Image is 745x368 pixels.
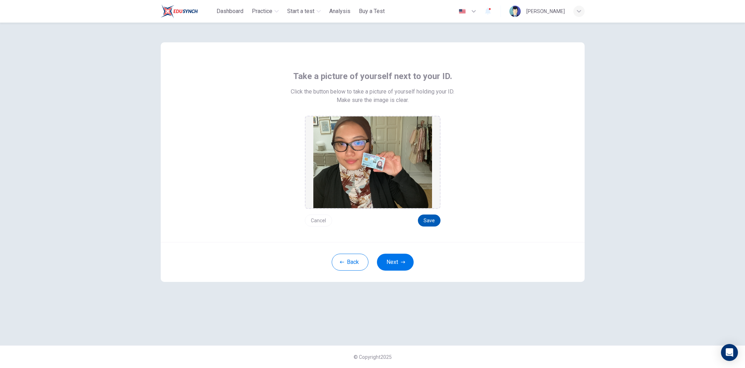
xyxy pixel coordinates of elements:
span: © Copyright 2025 [354,354,392,360]
span: Make sure the image is clear. [337,96,409,104]
a: ELTC logo [161,4,214,18]
button: Buy a Test [356,5,388,18]
img: preview screemshot [313,116,432,208]
img: en [458,9,467,14]
button: Next [377,254,414,271]
button: Analysis [326,5,353,18]
span: Click the button below to take a picture of yourself holding your ID. [291,88,454,96]
span: Buy a Test [359,7,385,16]
button: Start a test [284,5,324,18]
button: Save [418,215,441,227]
span: Practice [252,7,272,16]
span: Take a picture of yourself next to your ID. [293,71,452,82]
img: Profile picture [509,6,521,17]
button: Cancel [305,215,332,227]
span: Start a test [287,7,314,16]
button: Practice [249,5,282,18]
div: Open Intercom Messenger [721,344,738,361]
div: [PERSON_NAME] [526,7,565,16]
span: Analysis [329,7,350,16]
button: Back [332,254,368,271]
button: Dashboard [214,5,246,18]
img: ELTC logo [161,4,198,18]
span: Dashboard [217,7,243,16]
